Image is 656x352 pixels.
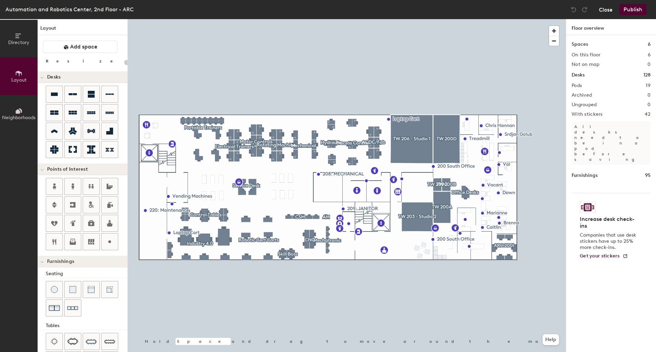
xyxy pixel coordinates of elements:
[580,253,620,259] span: Get your stickers
[46,58,121,64] div: Resize
[580,216,638,229] h4: Increase desk check-ins
[643,71,651,79] h1: 128
[647,93,651,98] h2: 0
[5,5,134,14] div: Automation and Robotics Center, 2nd Floor - ARC
[581,6,588,13] img: Redo
[572,112,603,117] h2: With stickers
[646,83,651,88] h2: 19
[83,281,100,298] button: Couch (middle)
[70,43,97,50] span: Add space
[543,334,559,345] button: Help
[580,253,628,259] a: Get your stickers
[49,302,60,313] img: Couch (x2)
[648,41,651,48] h1: 6
[46,333,63,350] button: Four seat table
[580,232,638,251] p: Companies that use desk stickers have up to 25% more check-ins.
[47,259,74,264] span: Furnishings
[46,322,127,329] div: Tables
[647,62,651,67] h2: 0
[570,6,577,13] img: Undo
[647,102,651,108] h2: 0
[2,115,36,121] span: Neighborhoods
[11,77,27,83] span: Layout
[67,338,78,345] img: Six seat table
[64,281,81,298] button: Cushion
[67,303,78,313] img: Couch (x3)
[572,172,598,179] h1: Furnishings
[46,281,63,298] button: Stool
[46,270,127,278] div: Seating
[645,112,651,117] h2: 42
[51,286,58,293] img: Stool
[572,71,585,79] h1: Desks
[51,338,58,345] img: Four seat table
[599,4,613,15] button: Close
[43,41,118,53] button: Add space
[83,333,100,350] button: Eight seat table
[104,336,115,347] img: Ten seat table
[648,52,651,58] h2: 6
[86,336,97,347] img: Eight seat table
[580,201,596,213] img: Sticker logo
[572,121,651,165] p: All desks need to be in a pod before saving
[69,286,76,293] img: Cushion
[47,167,88,172] span: Points of Interest
[572,83,582,88] h2: Pods
[64,333,81,350] button: Six seat table
[619,4,646,15] button: Publish
[46,299,63,316] button: Couch (x2)
[101,333,118,350] button: Ten seat table
[47,74,60,80] span: Desks
[64,299,81,316] button: Couch (x3)
[8,40,29,45] span: Directory
[645,172,651,179] h1: 95
[38,25,127,35] h1: Layout
[101,281,118,298] button: Couch (corner)
[566,19,656,35] h1: Floor overview
[572,62,599,67] h2: Not on map
[88,286,95,293] img: Couch (middle)
[572,102,597,108] h2: Ungrouped
[572,52,601,58] h2: On this floor
[572,93,592,98] h2: Archived
[106,286,113,293] img: Couch (corner)
[572,41,588,48] h1: Spaces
